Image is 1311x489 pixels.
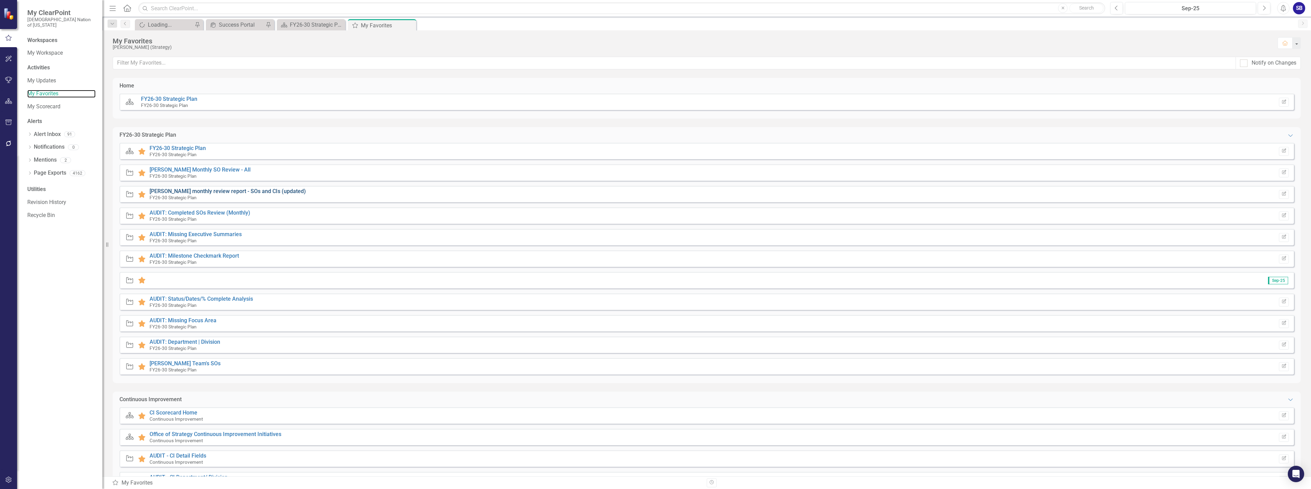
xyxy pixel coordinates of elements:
a: Recycle Bin [27,212,96,219]
a: FY26-30 Strategic Plan [141,96,197,102]
a: AUDIT - CI Detail Fields [150,452,206,459]
div: FY26-30 Strategic Plan [119,131,176,139]
span: Search [1079,5,1094,11]
small: FY26-30 Strategic Plan [150,152,197,157]
small: FY26-30 Strategic Plan [150,324,197,329]
div: 2 [60,157,71,163]
small: FY26-30 Strategic Plan [150,195,197,200]
div: 0 [68,144,79,150]
a: CI Scorecard Home [150,409,197,416]
div: Alerts [27,118,96,125]
a: My Updates [27,77,96,85]
a: My Scorecard [27,103,96,111]
a: My Workspace [27,49,96,57]
small: FY26-30 Strategic Plan [150,367,197,372]
a: My Favorites [27,90,96,98]
a: Mentions [34,156,57,164]
small: FY26-30 Strategic Plan [150,302,197,308]
div: 4162 [70,170,85,176]
input: Filter My Favorites... [113,57,1236,69]
span: My ClearPoint [27,9,96,17]
button: Set Home Page [1279,98,1289,107]
div: My Favorites [113,37,1271,45]
img: ClearPoint Strategy [3,7,16,20]
small: FY26-30 Strategic Plan [150,173,197,179]
small: FY26-30 Strategic Plan [150,345,197,351]
div: Home [119,82,134,90]
div: My Favorites [112,479,702,487]
a: FY26-30 Strategic Plan [150,145,206,151]
a: Alert Inbox [34,131,61,138]
div: Activities [27,64,96,72]
a: Revision History [27,199,96,206]
a: Notifications [34,143,65,151]
a: Loading... [137,21,193,29]
a: AUDIT: Status/Dates/% Complete Analysis [150,296,253,302]
div: Sep-25 [1127,4,1254,13]
small: Continuous Improvement [150,459,203,465]
a: AUDIT: Missing Focus Area [150,317,216,324]
a: AUDIT: Department | Division [150,339,220,345]
div: Workspaces [27,37,57,44]
small: Continuous Improvement [150,416,203,422]
div: Continuous Improvement [119,396,182,404]
div: Notify on Changes [1252,59,1296,67]
a: FY26-30 Strategic Plan [279,21,343,29]
a: [PERSON_NAME] monthly review report - SOs and CIs (updated) [150,188,306,194]
div: 91 [64,132,75,137]
a: [PERSON_NAME] Team's SOs [150,360,221,367]
input: Search ClearPoint... [138,2,1105,14]
a: Office of Strategy Continuous Improvement Initiatives [150,431,281,437]
button: SB [1293,2,1305,14]
div: FY26-30 Strategic Plan [290,21,343,29]
button: Sep-25 [1125,2,1256,14]
button: Search [1069,3,1103,13]
small: FY26-30 Strategic Plan [141,103,188,108]
span: Sep-25 [1268,277,1288,284]
small: FY26-30 Strategic Plan [150,216,197,222]
a: AUDIT: Missing Executive Summaries [150,231,242,237]
a: [PERSON_NAME] Monthly SO Review - All [150,166,251,173]
a: Page Exports [34,169,66,177]
a: AUDIT: Milestone Checkmark Report [150,253,239,259]
div: Open Intercom Messenger [1288,466,1304,482]
div: My Favorites [361,21,414,30]
div: Loading... [148,21,193,29]
div: Success Portal [219,21,264,29]
small: [DEMOGRAPHIC_DATA] Nation of [US_STATE] [27,17,96,28]
small: Continuous Improvement [150,438,203,443]
small: FY26-30 Strategic Plan [150,259,197,265]
small: FY26-30 Strategic Plan [150,238,197,243]
div: [PERSON_NAME] (Strategy) [113,45,1271,50]
a: Success Portal [208,21,264,29]
a: AUDIT: Completed SOs Review (Monthly) [150,209,250,216]
div: Utilities [27,186,96,193]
